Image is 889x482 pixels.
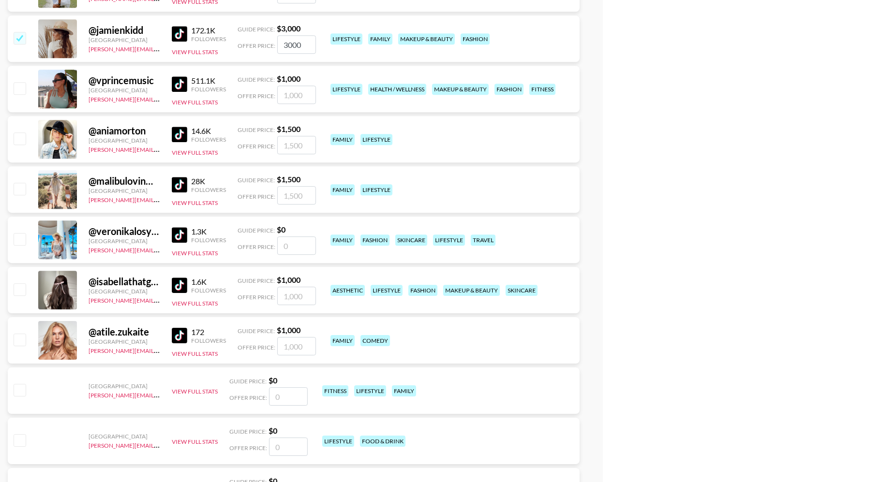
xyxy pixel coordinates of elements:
span: Guide Price: [238,76,275,83]
div: fashion [461,33,490,44]
div: 511.1K [191,76,226,86]
div: lifestyle [361,184,392,195]
div: family [331,335,355,346]
div: skincare [395,234,427,246]
button: View Full Stats [172,300,218,307]
div: lifestyle [361,134,392,145]
span: Guide Price: [238,26,275,33]
span: Guide Price: [229,378,267,385]
strong: $ 1,500 [277,124,301,133]
div: aesthetic [331,285,365,296]
div: 14.6K [191,126,226,136]
div: fitness [322,385,348,396]
div: food & drink [360,436,406,447]
img: TikTok [172,127,187,142]
input: 1,500 [277,186,316,204]
div: lifestyle [371,285,403,296]
div: Followers [191,337,226,344]
button: View Full Stats [172,48,218,56]
div: @ jamienkidd [89,24,160,36]
button: View Full Stats [172,249,218,257]
div: family [368,33,392,44]
div: family [331,234,355,246]
span: Offer Price: [238,92,275,100]
span: Offer Price: [229,444,267,452]
div: lifestyle [354,385,386,396]
div: fashion [495,84,524,95]
div: Followers [191,236,226,244]
div: Followers [191,35,226,43]
input: 0 [269,387,308,406]
div: 172.1K [191,26,226,35]
div: Followers [191,186,226,193]
div: lifestyle [331,33,362,44]
div: fashion [361,234,390,246]
a: [PERSON_NAME][EMAIL_ADDRESS][DOMAIN_NAME] [89,295,232,304]
input: 0 [277,236,316,255]
input: 3,000 [277,35,316,54]
a: [PERSON_NAME][EMAIL_ADDRESS][DOMAIN_NAME] [89,245,232,254]
img: TikTok [172,328,187,343]
div: [GEOGRAPHIC_DATA] [89,36,160,44]
button: View Full Stats [172,438,218,445]
strong: $ 1,000 [277,74,301,83]
strong: $ 1,000 [277,325,301,335]
div: family [392,385,416,396]
div: [GEOGRAPHIC_DATA] [89,288,160,295]
img: TikTok [172,278,187,293]
div: [GEOGRAPHIC_DATA] [89,237,160,245]
div: @ isabellathatgirl6 [89,276,160,288]
a: [PERSON_NAME][EMAIL_ADDRESS][DOMAIN_NAME] [89,44,232,53]
span: Guide Price: [238,277,275,284]
div: makeup & beauty [432,84,489,95]
span: Guide Price: [238,176,275,184]
span: Offer Price: [238,243,275,250]
div: health / wellness [368,84,426,95]
button: View Full Stats [172,350,218,357]
div: lifestyle [433,234,465,246]
span: Offer Price: [229,394,267,401]
span: Guide Price: [238,126,275,133]
div: comedy [361,335,390,346]
button: View Full Stats [172,149,218,156]
div: Followers [191,136,226,143]
div: Followers [191,86,226,93]
div: family [331,134,355,145]
div: [GEOGRAPHIC_DATA] [89,187,160,194]
a: [PERSON_NAME][EMAIL_ADDRESS][DOMAIN_NAME] [89,194,232,204]
img: TikTok [172,227,187,243]
div: [GEOGRAPHIC_DATA] [89,87,160,94]
span: Offer Price: [238,193,275,200]
div: [GEOGRAPHIC_DATA] [89,382,160,390]
div: family [331,184,355,195]
strong: $ 0 [269,426,277,435]
div: travel [471,234,496,246]
a: [PERSON_NAME][EMAIL_ADDRESS][DOMAIN_NAME] [89,94,232,103]
div: @ vprincemusic [89,74,160,87]
div: lifestyle [322,436,354,447]
input: 1,000 [277,287,316,305]
div: 172 [191,327,226,337]
div: 28K [191,176,226,186]
span: Offer Price: [238,42,275,49]
div: @ aniamorton [89,125,160,137]
span: Guide Price: [238,227,275,234]
div: [GEOGRAPHIC_DATA] [89,338,160,345]
div: fitness [529,84,556,95]
input: 1,000 [277,86,316,104]
button: View Full Stats [172,199,218,206]
div: 1.3K [191,227,226,236]
div: fashion [408,285,437,296]
span: Guide Price: [238,327,275,335]
a: [PERSON_NAME][EMAIL_ADDRESS][DOMAIN_NAME] [89,144,232,153]
div: skincare [506,285,538,296]
span: Offer Price: [238,143,275,150]
a: [PERSON_NAME][EMAIL_ADDRESS][DOMAIN_NAME] [89,345,232,354]
div: makeup & beauty [398,33,455,44]
div: [GEOGRAPHIC_DATA] [89,433,160,440]
div: @ veronikalosyuk [89,225,160,237]
a: [PERSON_NAME][EMAIL_ADDRESS][DOMAIN_NAME] [89,440,232,449]
strong: $ 1,500 [277,175,301,184]
div: 1.6K [191,277,226,287]
div: Followers [191,287,226,294]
